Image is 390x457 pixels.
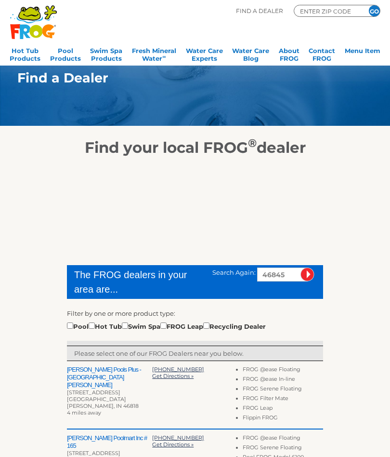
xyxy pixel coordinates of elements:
p: Please select one of our FROG Dealers near you below. [74,349,316,358]
a: PoolProducts [50,44,81,63]
h2: [PERSON_NAME] Pools Plus - [GEOGRAPHIC_DATA][PERSON_NAME] [67,366,152,389]
div: Pool Hot Tub Swim Spa FROG Leap Recycling Dealer [67,321,266,331]
a: Fresh MineralWater∞ [132,44,176,63]
a: [PHONE_NUMBER] [152,366,204,373]
li: FROG Filter Mate [243,395,323,404]
div: [STREET_ADDRESS] [67,389,152,396]
span: Search Again: [212,269,256,276]
a: Swim SpaProducts [90,44,122,63]
div: The FROG dealers in your area are... [74,268,198,296]
span: 4 miles away [67,409,101,416]
a: Water CareBlog [232,44,269,63]
h1: Find a Dealer [17,70,349,85]
li: FROG @ease Floating [243,366,323,376]
a: [PHONE_NUMBER] [152,434,204,441]
a: Get Directions » [152,441,194,448]
sup: ® [248,136,257,150]
div: [GEOGRAPHIC_DATA][PERSON_NAME], IN 46818 [67,396,152,409]
a: Water CareExperts [186,44,223,63]
a: AboutFROG [279,44,299,63]
li: FROG Serene Floating [243,385,323,395]
li: FROG Serene Floating [243,444,323,454]
input: Zip Code Form [299,7,357,15]
li: FROG @ease Floating [243,434,323,444]
li: Flippin FROG [243,414,323,424]
label: Filter by one or more product type: [67,309,175,318]
a: Get Directions » [152,373,194,379]
li: FROG @ease In-line [243,376,323,385]
div: [STREET_ADDRESS] [67,450,152,457]
li: FROG Leap [243,404,323,414]
a: Hot TubProducts [10,44,40,63]
h2: [PERSON_NAME] Poolmart Inc # 165 [67,434,152,450]
p: Find A Dealer [236,5,283,17]
a: ContactFROG [309,44,335,63]
a: Menu Item [345,44,380,63]
sup: ∞ [162,54,166,59]
h2: Find your local FROG dealer [3,138,387,157]
input: GO [369,5,380,16]
input: Submit [300,268,314,282]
